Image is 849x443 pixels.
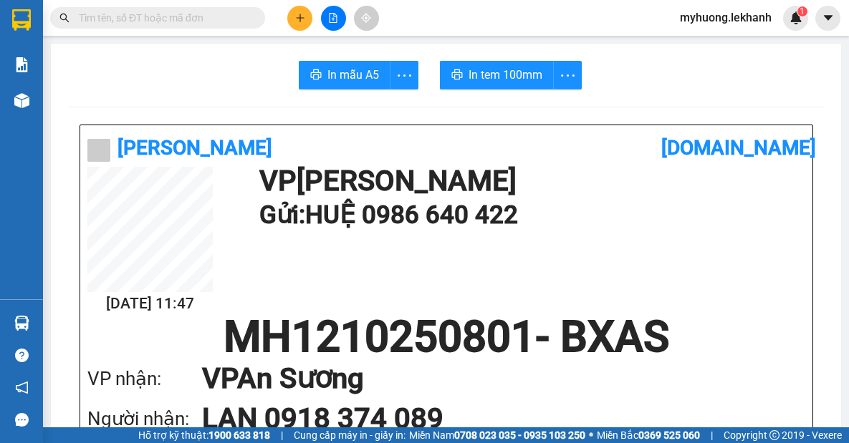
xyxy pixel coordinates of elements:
[711,427,713,443] span: |
[361,13,371,23] span: aim
[454,429,585,441] strong: 0708 023 035 - 0935 103 250
[440,61,554,89] button: printerIn tem 100mm
[328,13,338,23] span: file-add
[14,316,29,331] img: warehouse-icon
[299,61,390,89] button: printerIn mẫu A5
[390,61,418,89] button: more
[287,6,312,31] button: plus
[294,427,406,443] span: Cung cấp máy in - giấy in:
[87,316,805,359] h1: MH1210250801 - BXAS
[87,292,213,316] h2: [DATE] 11:47
[14,93,29,108] img: warehouse-icon
[79,10,248,26] input: Tìm tên, số ĐT hoặc mã đơn
[469,66,542,84] span: In tem 100mm
[117,136,272,160] b: [PERSON_NAME]
[597,427,700,443] span: Miền Bắc
[259,195,798,235] h1: Gửi: HUỆ 0986 640 422
[769,430,780,440] span: copyright
[790,11,802,24] img: icon-new-feature
[451,69,463,82] span: printer
[138,427,270,443] span: Hỗ trợ kỹ thuật:
[589,432,593,438] span: ⚪️
[310,69,322,82] span: printer
[87,364,202,394] div: VP nhận:
[815,6,840,31] button: caret-down
[202,399,777,439] h1: LAN 0918 374 089
[822,11,835,24] span: caret-down
[15,413,29,427] span: message
[668,9,783,26] span: myhuong.lekhanh
[87,404,202,434] div: Người nhận:
[638,429,700,441] strong: 0369 525 060
[12,9,31,31] img: logo-vxr
[14,57,29,72] img: solution-icon
[797,6,807,16] sup: 1
[321,6,346,31] button: file-add
[327,66,379,84] span: In mẫu A5
[390,67,418,84] span: more
[354,6,379,31] button: aim
[281,427,283,443] span: |
[208,429,270,441] strong: 1900 633 818
[15,349,29,362] span: question-circle
[59,13,69,23] span: search
[259,167,798,195] h1: VP [PERSON_NAME]
[800,6,805,16] span: 1
[409,427,585,443] span: Miền Nam
[202,359,777,399] h1: VP An Sương
[554,67,581,84] span: more
[661,136,816,160] b: [DOMAIN_NAME]
[553,61,582,89] button: more
[295,13,305,23] span: plus
[15,381,29,394] span: notification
